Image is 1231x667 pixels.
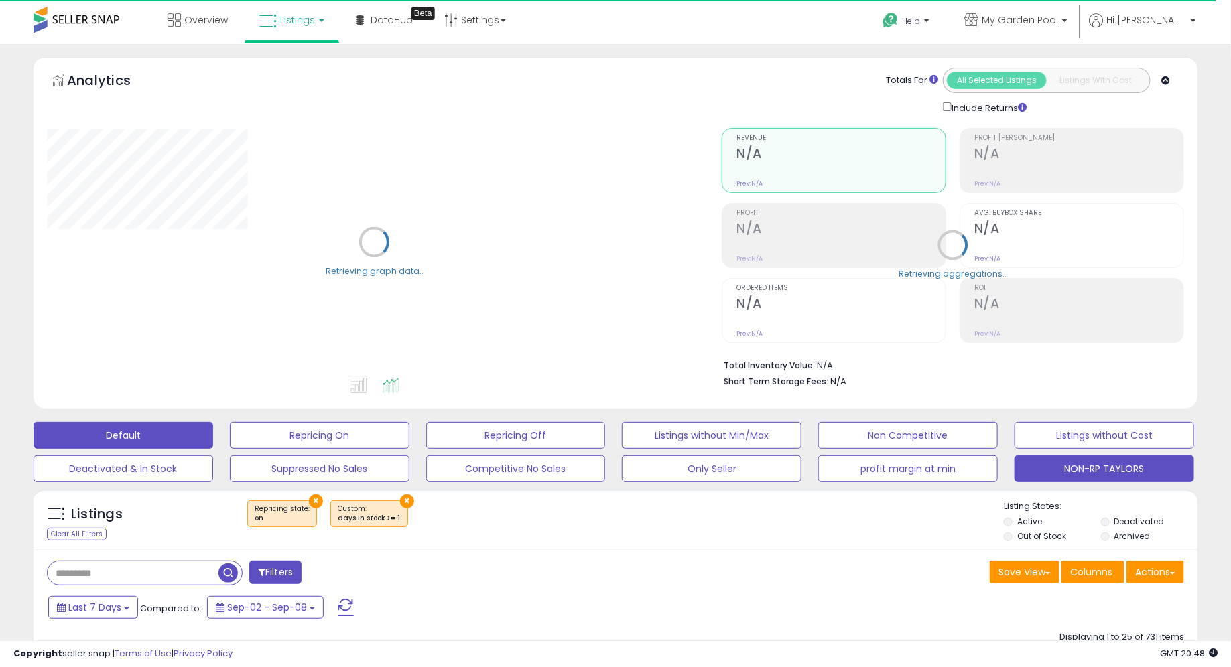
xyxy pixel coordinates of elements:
[67,71,157,93] h5: Analytics
[71,505,123,524] h5: Listings
[426,422,606,449] button: Repricing Off
[899,268,1007,280] div: Retrieving aggregations..
[230,422,409,449] button: Repricing On
[1106,13,1187,27] span: Hi [PERSON_NAME]
[818,422,998,449] button: Non Competitive
[249,561,302,584] button: Filters
[47,528,107,540] div: Clear All Filters
[255,514,310,523] div: on
[255,504,310,524] span: Repricing state :
[400,494,414,508] button: ×
[990,561,1059,583] button: Save View
[326,265,424,277] div: Retrieving graph data..
[13,648,233,660] div: seller snap | |
[68,601,121,614] span: Last 7 Days
[1114,530,1151,542] label: Archived
[1059,631,1184,644] div: Displaying 1 to 25 of 731 items
[1089,13,1196,44] a: Hi [PERSON_NAME]
[115,647,172,660] a: Terms of Use
[371,13,413,27] span: DataHub
[1126,561,1184,583] button: Actions
[882,12,899,29] i: Get Help
[1004,500,1197,513] p: Listing States:
[230,455,409,482] button: Suppressed No Sales
[13,647,62,660] strong: Copyright
[622,455,801,482] button: Only Seller
[1070,565,1112,579] span: Columns
[1046,72,1146,89] button: Listings With Cost
[48,596,138,619] button: Last 7 Days
[818,455,998,482] button: profit margin at min
[227,601,307,614] span: Sep-02 - Sep-08
[34,422,213,449] button: Default
[902,15,920,27] span: Help
[426,455,606,482] button: Competitive No Sales
[338,504,401,524] span: Custom:
[886,74,938,87] div: Totals For
[140,602,202,615] span: Compared to:
[338,514,401,523] div: days in stock >= 1
[174,647,233,660] a: Privacy Policy
[933,100,1043,115] div: Include Returns
[947,72,1047,89] button: All Selected Listings
[411,7,435,20] div: Tooltip anchor
[1015,455,1194,482] button: NON-RP TAYLORS
[1017,516,1042,527] label: Active
[280,13,315,27] span: Listings
[1015,422,1194,449] button: Listings without Cost
[1160,647,1218,660] span: 2025-09-16 20:48 GMT
[184,13,228,27] span: Overview
[872,2,943,44] a: Help
[309,494,323,508] button: ×
[982,13,1058,27] span: My Garden Pool
[1061,561,1124,583] button: Columns
[207,596,324,619] button: Sep-02 - Sep-08
[1114,516,1165,527] label: Deactivated
[622,422,801,449] button: Listings without Min/Max
[1017,530,1066,542] label: Out of Stock
[34,455,213,482] button: Deactivated & In Stock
